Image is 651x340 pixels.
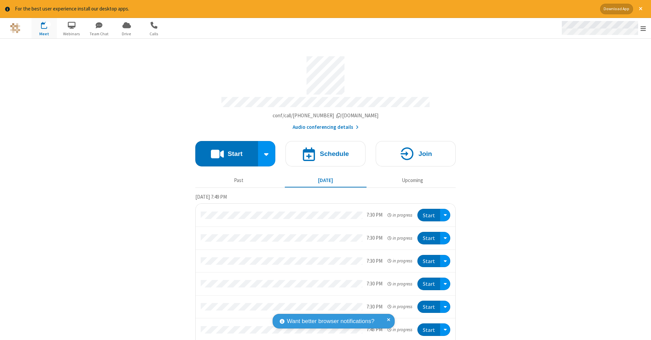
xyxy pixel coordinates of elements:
[440,278,450,290] div: Open menu
[440,301,450,313] div: Open menu
[388,258,412,264] em: in progress
[388,235,412,241] em: in progress
[285,141,366,166] button: Schedule
[45,22,51,27] div: 13
[32,31,57,37] span: Meet
[367,303,382,311] div: 7:30 PM
[440,209,450,221] div: Open menu
[635,4,646,14] button: Close alert
[367,234,382,242] div: 7:30 PM
[15,5,595,13] div: For the best user experience install our desktop apps.
[2,18,28,38] button: Logo
[440,232,450,244] div: Open menu
[285,174,367,187] button: [DATE]
[141,31,167,37] span: Calls
[198,174,280,187] button: Past
[388,303,412,310] em: in progress
[417,323,440,336] button: Start
[367,280,382,288] div: 7:30 PM
[59,31,84,37] span: Webinars
[195,194,227,200] span: [DATE] 7:49 PM
[555,18,651,38] div: Open menu
[273,112,379,119] span: Copy my meeting room link
[417,255,440,267] button: Start
[86,31,112,37] span: Team Chat
[388,212,412,218] em: in progress
[440,255,450,267] div: Open menu
[372,174,453,187] button: Upcoming
[258,141,276,166] div: Start conference options
[273,112,379,120] button: Copy my meeting room linkCopy my meeting room link
[195,141,258,166] button: Start
[376,141,456,166] button: Join
[634,322,646,335] iframe: Chat
[320,151,349,157] h4: Schedule
[417,301,440,313] button: Start
[440,323,450,336] div: Open menu
[417,278,440,290] button: Start
[417,209,440,221] button: Start
[10,23,20,33] img: QA Selenium DO NOT DELETE OR CHANGE
[228,151,242,157] h4: Start
[417,232,440,244] button: Start
[388,281,412,287] em: in progress
[114,31,139,37] span: Drive
[388,326,412,333] em: in progress
[195,51,456,131] section: Account details
[418,151,432,157] h4: Join
[367,257,382,265] div: 7:30 PM
[287,317,374,326] span: Want better browser notifications?
[600,4,633,14] button: Download App
[293,123,359,131] button: Audio conferencing details
[367,211,382,219] div: 7:30 PM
